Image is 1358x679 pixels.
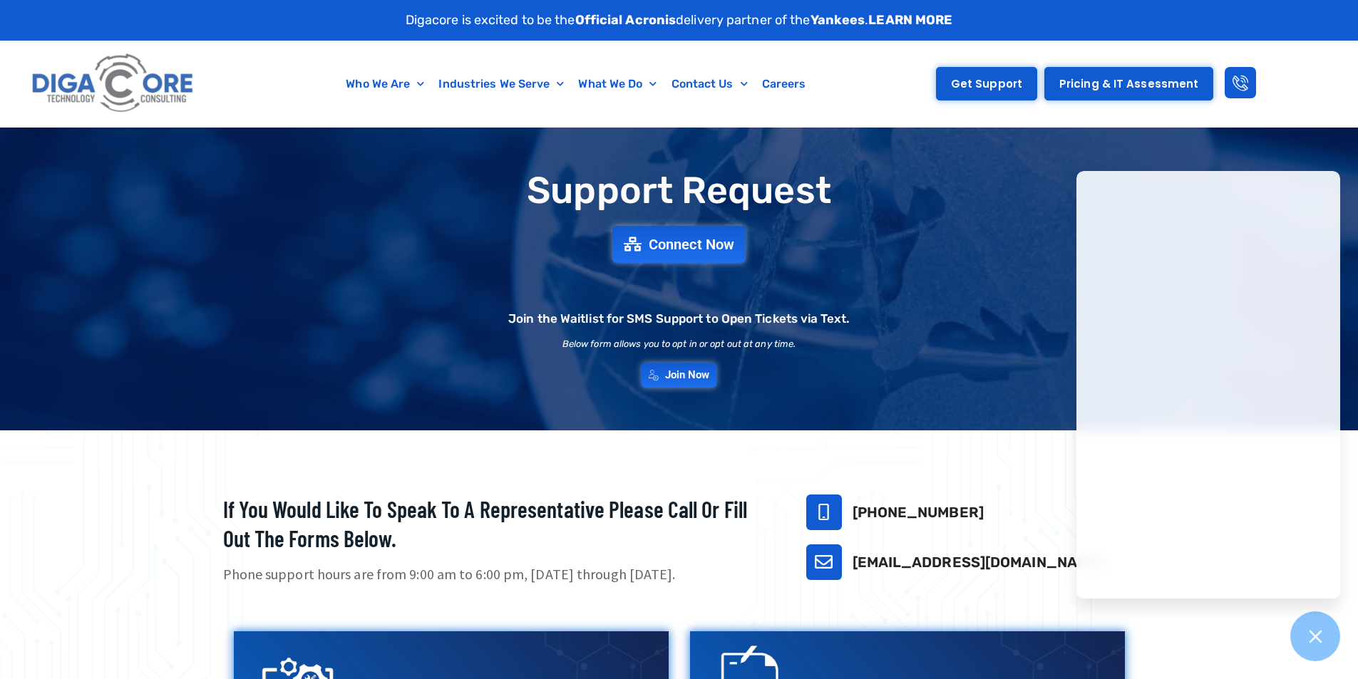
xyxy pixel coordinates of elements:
a: Connect Now [612,226,746,263]
a: Join Now [642,363,717,388]
h1: Support Request [187,170,1171,211]
span: Get Support [951,78,1022,89]
a: What We Do [571,68,664,100]
iframe: Chatgenie Messenger [1076,171,1340,598]
a: Careers [755,68,813,100]
nav: Menu [267,68,885,100]
strong: Official Acronis [575,12,677,28]
a: Pricing & IT Assessment [1044,67,1213,100]
strong: Yankees [811,12,865,28]
img: Digacore logo 1 [28,48,199,120]
h2: If you would like to speak to a representative please call or fill out the forms below. [223,494,771,554]
a: Who We Are [339,68,431,100]
a: Get Support [936,67,1037,100]
span: Pricing & IT Assessment [1059,78,1198,89]
span: Join Now [665,370,710,380]
a: support@digacore.com [806,544,842,580]
h2: Join the Waitlist for SMS Support to Open Tickets via Text. [508,313,850,325]
a: Contact Us [664,68,755,100]
a: [PHONE_NUMBER] [853,504,984,521]
p: Digacore is excited to be the delivery partner of the . [406,11,953,30]
a: Industries We Serve [431,68,571,100]
a: 732-646-5725 [806,494,842,530]
p: Phone support hours are from 9:00 am to 6:00 pm, [DATE] through [DATE]. [223,564,771,585]
a: LEARN MORE [868,12,952,28]
span: Connect Now [649,237,734,252]
a: [EMAIL_ADDRESS][DOMAIN_NAME] [853,554,1104,571]
h2: Below form allows you to opt in or opt out at any time. [562,339,796,348]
